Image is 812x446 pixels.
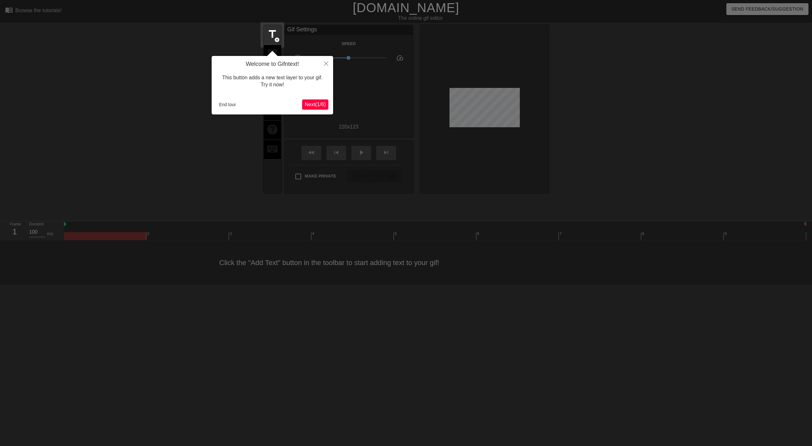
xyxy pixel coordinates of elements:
[216,68,328,95] div: This button adds a new text layer to your gif. Try it now!
[216,100,238,109] button: End tour
[302,99,328,110] button: Next
[305,102,326,107] span: Next ( 1 / 6 )
[216,61,328,68] h4: Welcome to Gifntext!
[319,56,333,71] button: Close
